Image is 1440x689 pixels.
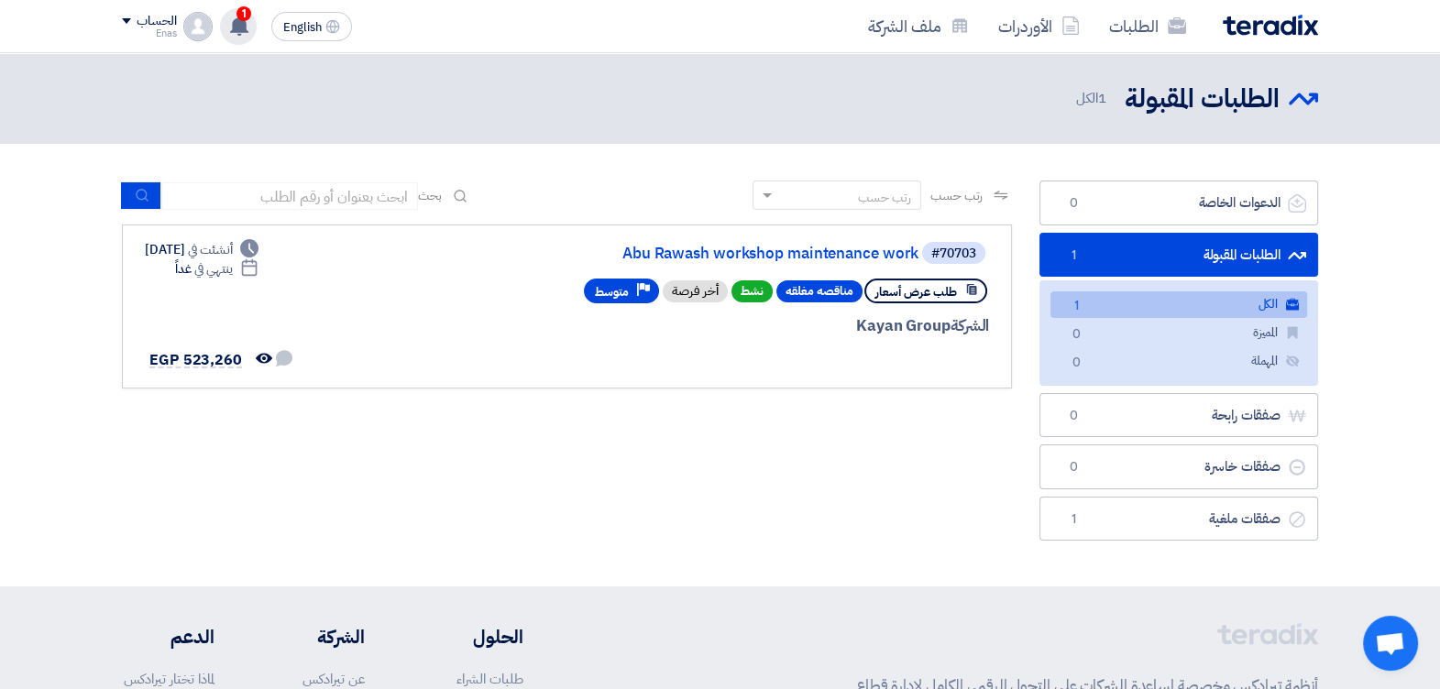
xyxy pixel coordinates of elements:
li: الشركة [269,623,365,651]
img: Teradix logo [1223,15,1318,36]
span: 1 [1062,510,1084,529]
span: الشركة [951,314,990,337]
h2: الطلبات المقبولة [1125,82,1280,117]
span: طلب عرض أسعار [875,283,957,301]
span: ينتهي في [194,259,232,279]
div: Kayan Group [548,314,989,338]
a: الدعوات الخاصة0 [1039,180,1318,225]
a: الأوردرات [984,5,1094,48]
img: profile_test.png [183,12,213,41]
a: الكل [1050,291,1307,318]
div: رتب حسب [858,188,911,207]
a: لماذا تختار تيرادكس [124,669,214,689]
div: #70703 [931,247,976,260]
span: 0 [1062,194,1084,213]
span: 0 [1062,407,1084,425]
span: رتب حسب [930,186,983,205]
div: غداً [175,259,258,279]
span: 1 [1062,246,1084,265]
input: ابحث بعنوان أو رقم الطلب [161,182,418,210]
a: طلبات الشراء [456,669,523,689]
span: الكل [1075,88,1110,109]
a: الطلبات [1094,5,1201,48]
a: Abu Rawash workshop maintenance work [552,246,918,262]
span: 0 [1062,458,1084,476]
a: المميزة [1050,320,1307,346]
button: English [271,12,352,41]
a: Open chat [1363,616,1418,671]
span: متوسط [595,283,629,301]
a: صفقات ملغية1 [1039,497,1318,541]
span: 1 [1098,88,1106,108]
div: Enas [122,28,176,38]
span: 0 [1065,325,1087,344]
a: الطلبات المقبولة1 [1039,233,1318,278]
span: EGP 523,260 [149,349,242,371]
div: أخر فرصة [663,280,728,302]
div: الحساب [137,14,176,29]
span: 0 [1065,354,1087,373]
span: 1 [1065,297,1087,316]
a: عن تيرادكس [302,669,365,689]
a: المهملة [1050,348,1307,375]
div: [DATE] [145,240,258,259]
a: ملف الشركة [853,5,984,48]
li: الدعم [122,623,214,651]
a: صفقات خاسرة0 [1039,444,1318,489]
span: 1 [236,6,251,21]
span: English [283,21,322,34]
span: أنشئت في [188,240,232,259]
span: مناقصه مغلقه [776,280,863,302]
li: الحلول [420,623,523,651]
span: بحث [418,186,442,205]
a: صفقات رابحة0 [1039,393,1318,438]
span: نشط [731,280,773,302]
